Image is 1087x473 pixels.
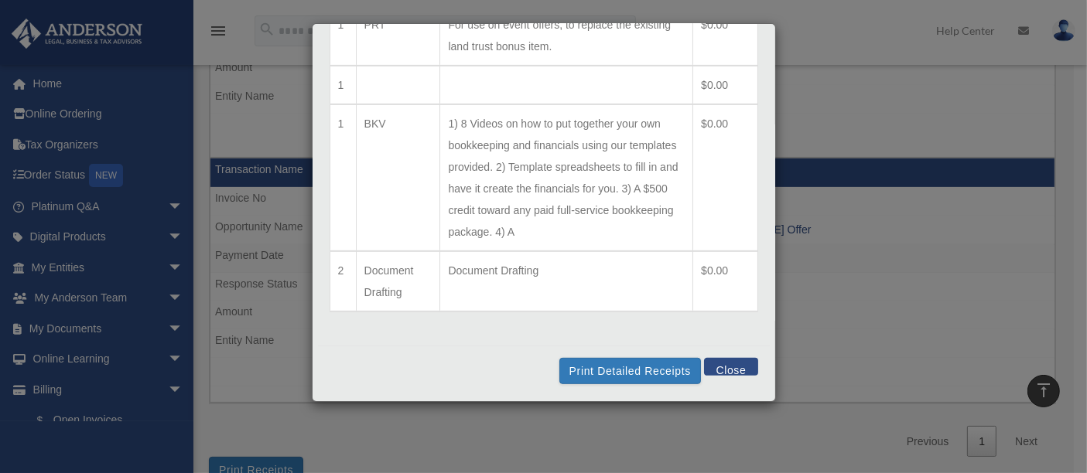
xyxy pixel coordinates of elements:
[704,358,757,376] button: Close
[693,104,757,251] td: $0.00
[356,251,440,311] td: Document Drafting
[559,358,701,384] button: Print Detailed Receipts
[330,5,356,66] td: 1
[693,251,757,311] td: $0.00
[693,5,757,66] td: $0.00
[356,5,440,66] td: PRT
[330,251,356,311] td: 2
[440,5,693,66] td: For use on event offers, to replace the existing land trust bonus item.
[440,251,693,311] td: Document Drafting
[693,66,757,104] td: $0.00
[330,66,356,104] td: 1
[356,104,440,251] td: BKV
[440,104,693,251] td: 1) 8 Videos on how to put together your own bookkeeping and financials using our templates provid...
[330,104,356,251] td: 1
